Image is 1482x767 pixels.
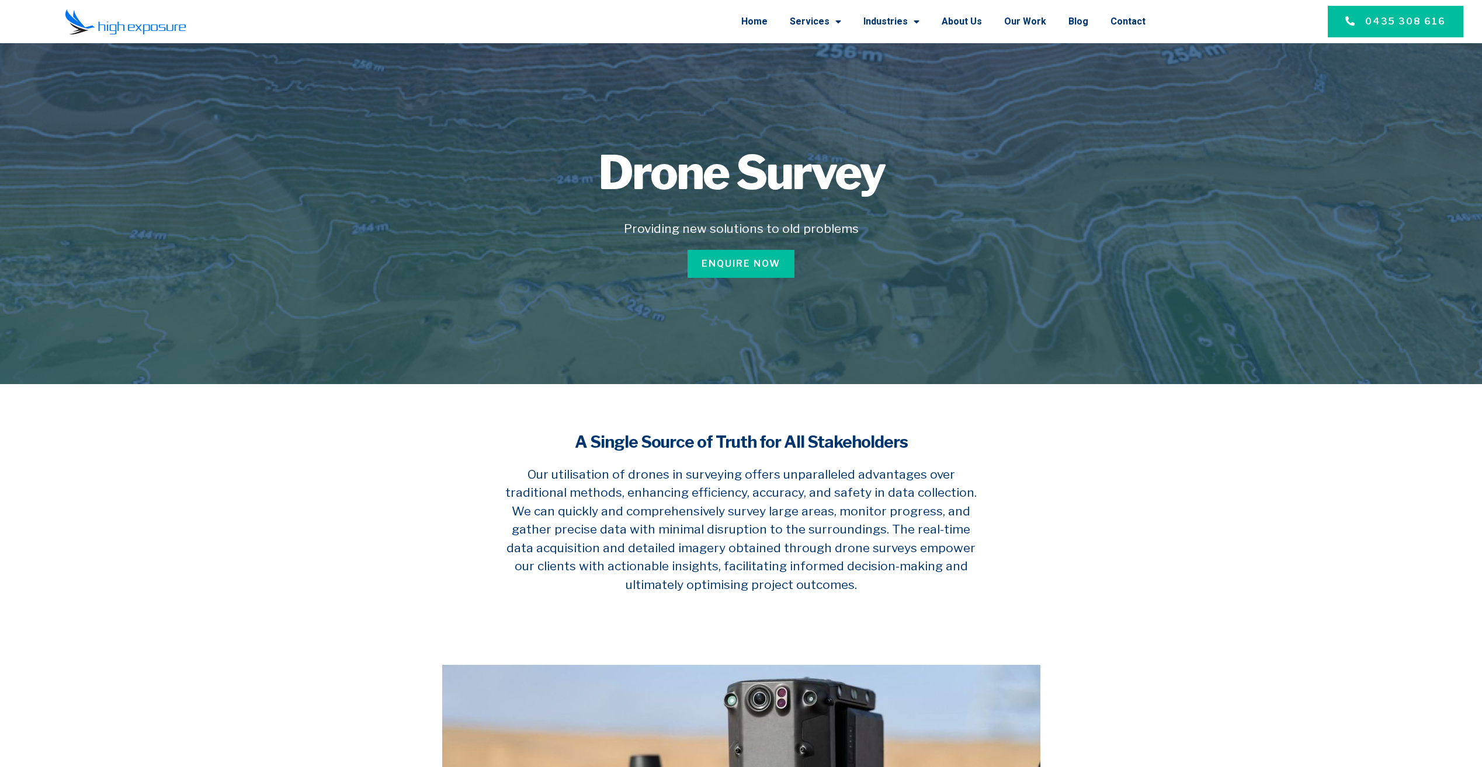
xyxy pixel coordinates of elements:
[502,431,981,454] h4: A Single Source of Truth for All Stakeholders
[790,6,841,37] a: Services
[392,219,1091,238] h5: Providing new solutions to old problems
[1328,6,1463,37] a: 0435 308 616
[392,149,1091,196] h1: Drone Survey
[942,6,982,37] a: About Us
[248,6,1146,37] nav: Menu
[65,9,186,35] img: Final-Logo copy
[502,465,981,612] h5: Our utilisation of drones in surveying offers unparalleled advantages over traditional methods, e...
[1110,6,1146,37] a: Contact
[1004,6,1046,37] a: Our Work
[863,6,919,37] a: Industries
[1068,6,1088,37] a: Blog
[688,250,794,278] a: Enquire Now
[702,257,780,271] span: Enquire Now
[1365,15,1446,29] span: 0435 308 616
[741,6,768,37] a: Home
